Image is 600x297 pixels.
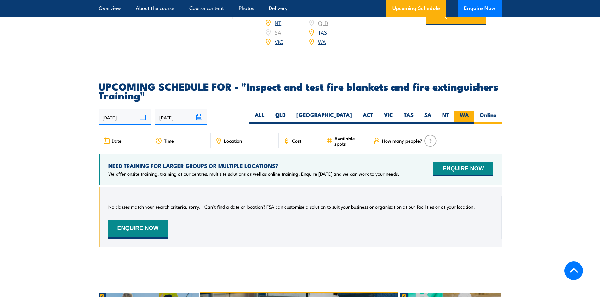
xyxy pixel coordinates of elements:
[474,111,502,124] label: Online
[108,220,168,239] button: ENQUIRE NOW
[437,111,454,124] label: NT
[275,19,281,26] a: NT
[99,82,502,99] h2: UPCOMING SCHEDULE FOR - "Inspect and test fire blankets and fire extinguishers Training"
[454,111,474,124] label: WA
[108,162,399,169] h4: NEED TRAINING FOR LARGER GROUPS OR MULTIPLE LOCATIONS?
[204,204,475,210] p: Can’t find a date or location? FSA can customise a solution to suit your business or organisation...
[318,28,327,36] a: TAS
[99,109,151,125] input: From date
[155,109,207,125] input: To date
[224,138,242,143] span: Location
[270,111,291,124] label: QLD
[357,111,379,124] label: ACT
[291,111,357,124] label: [GEOGRAPHIC_DATA]
[292,138,301,143] span: Cost
[379,111,398,124] label: VIC
[164,138,174,143] span: Time
[275,38,283,45] a: VIC
[398,111,419,124] label: TAS
[249,111,270,124] label: ALL
[433,162,493,176] button: ENQUIRE NOW
[108,204,201,210] p: No classes match your search criteria, sorry.
[334,135,364,146] span: Available spots
[108,171,399,177] p: We offer onsite training, training at our centres, multisite solutions as well as online training...
[382,138,422,143] span: How many people?
[112,138,122,143] span: Date
[318,38,326,45] a: WA
[419,111,437,124] label: SA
